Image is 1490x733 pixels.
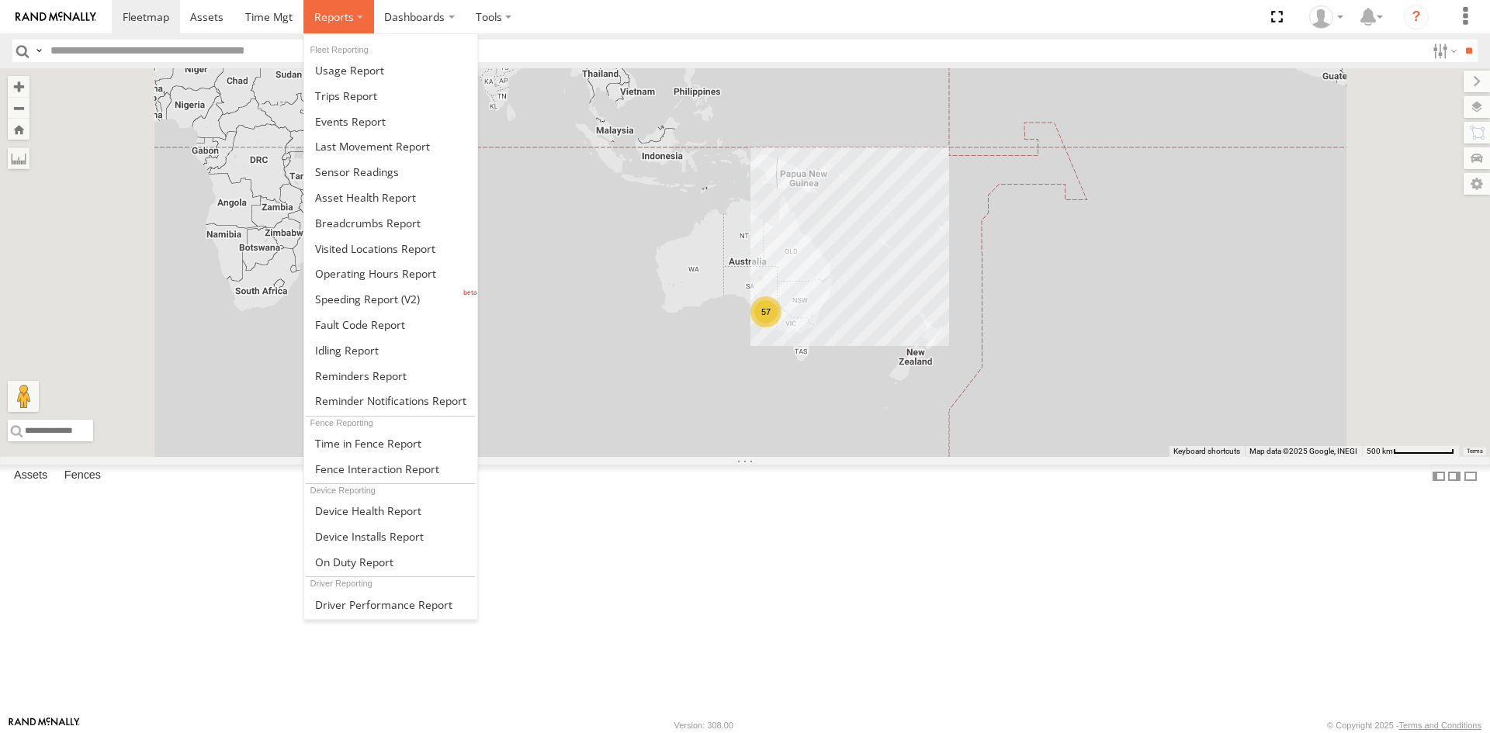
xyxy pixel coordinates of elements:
[1404,5,1429,29] i: ?
[8,76,29,97] button: Zoom in
[304,57,477,83] a: Usage Report
[1362,446,1459,457] button: Map Scale: 500 km per 75 pixels
[304,312,477,337] a: Fault Code Report
[304,133,477,159] a: Last Movement Report
[304,617,477,642] a: Assignment Report
[304,109,477,134] a: Full Events Report
[1464,173,1490,195] label: Map Settings
[1399,721,1481,730] a: Terms and Conditions
[304,498,477,524] a: Device Health Report
[304,389,477,414] a: Service Reminder Notifications Report
[1173,446,1240,457] button: Keyboard shortcuts
[33,40,45,62] label: Search Query
[304,210,477,236] a: Breadcrumbs Report
[304,524,477,549] a: Device Installs Report
[304,159,477,185] a: Sensor Readings
[6,465,55,487] label: Assets
[304,286,477,312] a: Fleet Speed Report (V2)
[1463,465,1478,487] label: Hide Summary Table
[8,119,29,140] button: Zoom Home
[57,465,109,487] label: Fences
[9,717,80,733] a: Visit our Website
[304,83,477,109] a: Trips Report
[8,147,29,169] label: Measure
[1327,721,1481,730] div: © Copyright 2025 -
[304,261,477,286] a: Asset Operating Hours Report
[750,296,781,327] div: 57
[16,12,96,22] img: rand-logo.svg
[674,721,733,730] div: Version: 308.00
[1431,465,1447,487] label: Dock Summary Table to the Left
[8,97,29,119] button: Zoom out
[1367,447,1393,455] span: 500 km
[304,456,477,482] a: Fence Interaction Report
[304,549,477,575] a: On Duty Report
[304,430,477,456] a: Time in Fences Report
[8,381,39,412] button: Drag Pegman onto the map to open Street View
[1249,447,1357,455] span: Map data ©2025 Google, INEGI
[1304,5,1349,29] div: Peter Lu
[304,185,477,210] a: Asset Health Report
[1426,40,1460,62] label: Search Filter Options
[304,337,477,363] a: Idling Report
[304,363,477,389] a: Reminders Report
[1447,465,1462,487] label: Dock Summary Table to the Right
[304,592,477,617] a: Driver Performance Report
[1467,448,1483,455] a: Terms (opens in new tab)
[304,236,477,261] a: Visited Locations Report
